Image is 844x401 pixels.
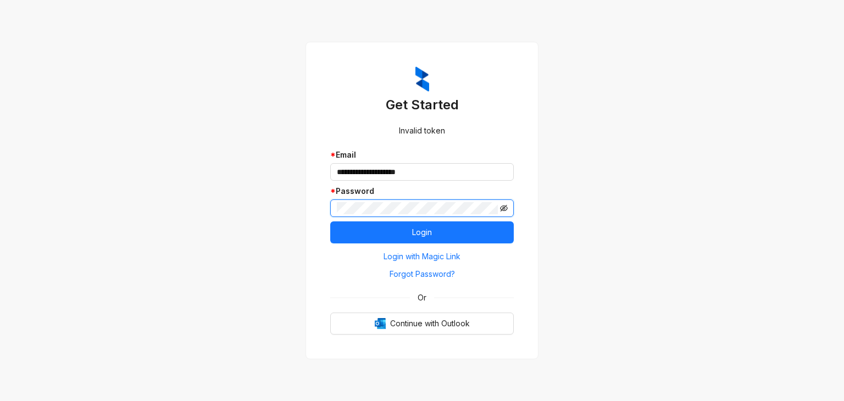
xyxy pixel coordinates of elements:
[375,318,386,329] img: Outlook
[330,221,514,243] button: Login
[330,149,514,161] div: Email
[330,185,514,197] div: Password
[384,250,460,263] span: Login with Magic Link
[330,96,514,114] h3: Get Started
[500,204,508,212] span: eye-invisible
[330,313,514,335] button: OutlookContinue with Outlook
[390,268,455,280] span: Forgot Password?
[415,66,429,92] img: ZumaIcon
[330,265,514,283] button: Forgot Password?
[330,125,514,137] div: Invalid token
[390,318,470,330] span: Continue with Outlook
[330,248,514,265] button: Login with Magic Link
[410,292,434,304] span: Or
[412,226,432,238] span: Login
